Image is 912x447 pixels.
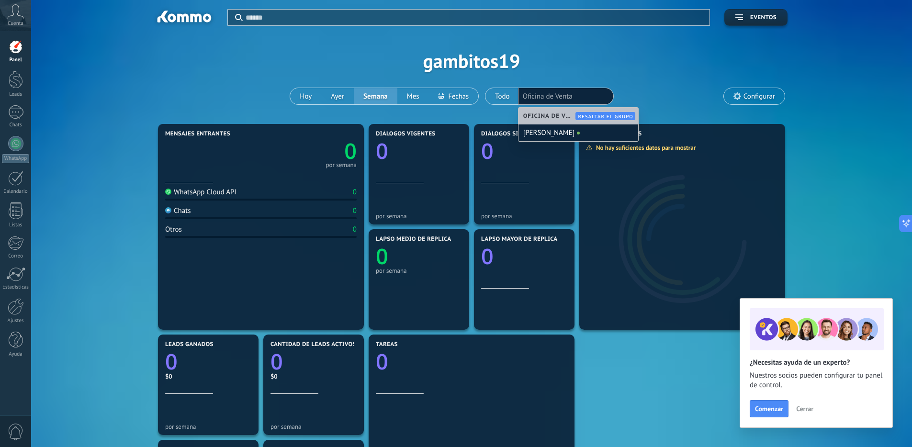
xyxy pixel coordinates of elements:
text: 0 [165,347,178,376]
div: 0 [353,225,357,234]
button: Hoy [290,88,321,104]
span: Eventos [750,14,777,21]
div: Leads [2,91,30,98]
div: $0 [165,372,251,380]
button: Cerrar [792,402,818,416]
span: Cuenta [8,21,23,27]
button: Eventos [724,9,788,26]
div: Ayuda [2,351,30,358]
span: Diálogos sin réplica [481,131,549,137]
text: 0 [481,242,494,271]
text: 0 [481,136,494,166]
div: Panel [2,57,30,63]
text: 0 [344,136,357,166]
div: Estadísticas [2,284,30,291]
button: Elija un usuarioOficina de Venta [519,88,592,104]
span: Resaltar el grupo [578,113,633,120]
button: Mes [397,88,429,104]
span: Leads ganados [165,341,214,348]
div: WhatsApp Cloud API [165,188,236,197]
text: 0 [270,347,283,376]
text: 0 [376,347,388,376]
span: Comenzar [755,405,783,412]
button: Todo [485,88,519,104]
span: Oficina de Venta [523,112,578,120]
span: Diálogos vigentes [376,131,436,137]
span: Tareas [376,341,398,348]
button: Ayer [321,88,354,104]
div: por semana [165,423,251,430]
div: por semana [376,212,462,220]
img: Chats [165,207,171,213]
div: [PERSON_NAME] [518,124,638,141]
div: por semana [326,163,357,168]
a: 0 [270,347,357,376]
span: Mensajes entrantes [165,131,230,137]
a: 0 [261,136,357,166]
div: $0 [270,372,357,380]
div: Chats [2,122,30,128]
div: 0 [353,188,357,197]
span: Lapso medio de réplica [376,236,451,243]
button: Semana [354,88,397,104]
div: Calendario [2,189,30,195]
div: WhatsApp [2,154,29,163]
div: Otros [165,225,182,234]
div: No hay suficientes datos para mostrar [586,144,702,152]
text: 0 [376,242,388,271]
span: Lapso mayor de réplica [481,236,557,243]
h2: ¿Necesitas ayuda de un experto? [750,358,883,367]
span: Cantidad de leads activos [270,341,356,348]
button: Comenzar [750,400,788,417]
div: 0 [353,206,357,215]
img: WhatsApp Cloud API [165,189,171,195]
span: Configurar [743,92,775,101]
div: por semana [270,423,357,430]
button: Fechas [429,88,478,104]
span: Cerrar [796,405,813,412]
text: 0 [376,136,388,166]
div: Listas [2,222,30,228]
div: Correo [2,253,30,259]
a: 0 [165,347,251,376]
a: 0 [376,347,567,376]
div: por semana [481,212,567,220]
div: Chats [165,206,191,215]
div: por semana [376,267,462,274]
span: Nuestros socios pueden configurar tu panel de control. [750,371,883,390]
div: Ajustes [2,318,30,324]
